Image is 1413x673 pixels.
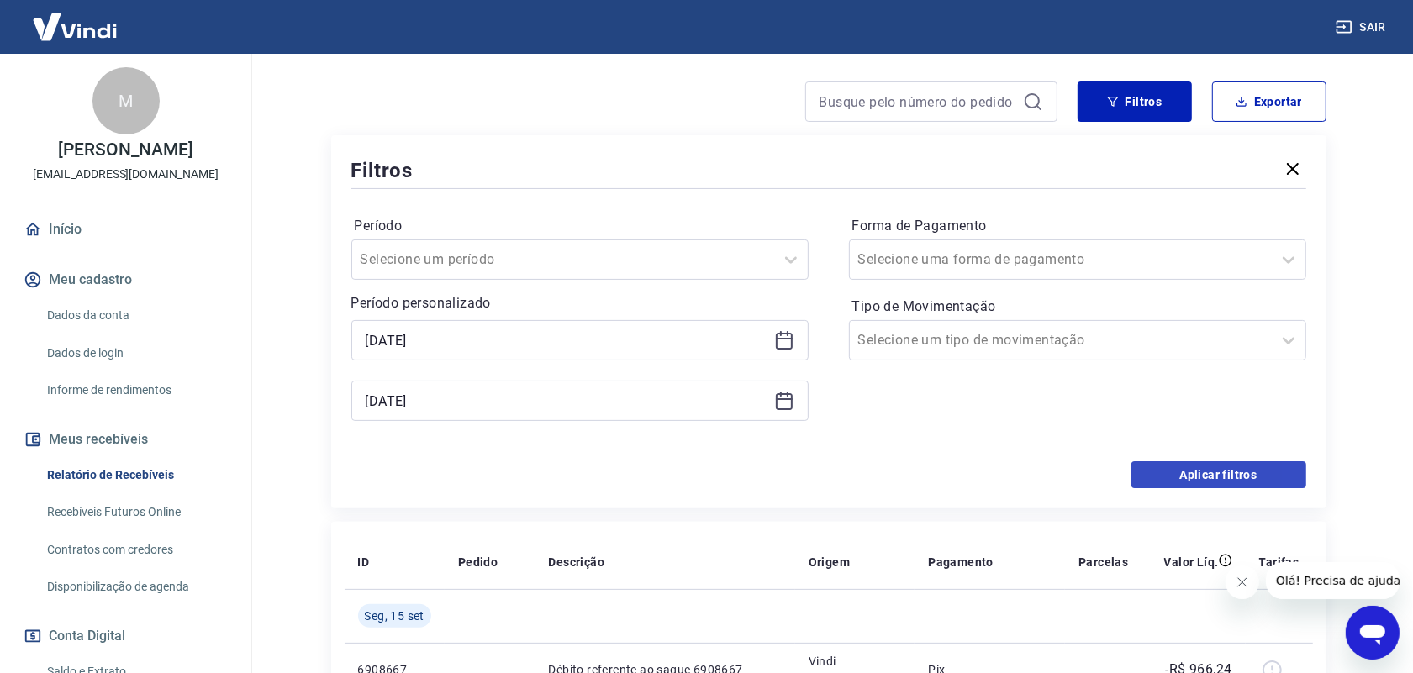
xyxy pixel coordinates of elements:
[1266,562,1400,599] iframe: Mensagem da empresa
[1346,606,1400,660] iframe: Botão para abrir a janela de mensagens
[1164,554,1219,570] p: Valor Líq.
[852,216,1303,236] label: Forma de Pagamento
[1332,12,1393,43] button: Sair
[10,12,141,25] span: Olá! Precisa de ajuda?
[1131,461,1306,488] button: Aplicar filtros
[40,533,231,567] a: Contratos com credores
[355,216,805,236] label: Período
[458,554,498,570] p: Pedido
[1226,565,1259,599] iframe: Fechar mensagem
[33,166,219,183] p: [EMAIL_ADDRESS][DOMAIN_NAME]
[358,554,370,570] p: ID
[58,141,192,159] p: [PERSON_NAME]
[1212,81,1326,122] button: Exportar
[365,607,424,624] span: Seg, 15 set
[928,554,994,570] p: Pagamento
[92,67,160,134] div: M
[40,458,231,492] a: Relatório de Recebíveis
[549,554,605,570] p: Descrição
[366,328,767,353] input: Data inicial
[351,293,809,313] p: Período personalizado
[809,554,850,570] p: Origem
[852,297,1303,317] label: Tipo de Movimentação
[40,298,231,333] a: Dados da conta
[20,211,231,248] a: Início
[20,618,231,655] button: Conta Digital
[20,261,231,298] button: Meu cadastro
[1259,554,1300,570] p: Tarifas
[40,570,231,604] a: Disponibilização de agenda
[820,89,1016,114] input: Busque pelo número do pedido
[20,421,231,458] button: Meus recebíveis
[366,388,767,413] input: Data final
[20,1,129,52] img: Vindi
[40,495,231,529] a: Recebíveis Futuros Online
[1078,81,1192,122] button: Filtros
[40,373,231,407] a: Informe de rendimentos
[1078,554,1128,570] p: Parcelas
[40,336,231,371] a: Dados de login
[351,157,414,184] h5: Filtros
